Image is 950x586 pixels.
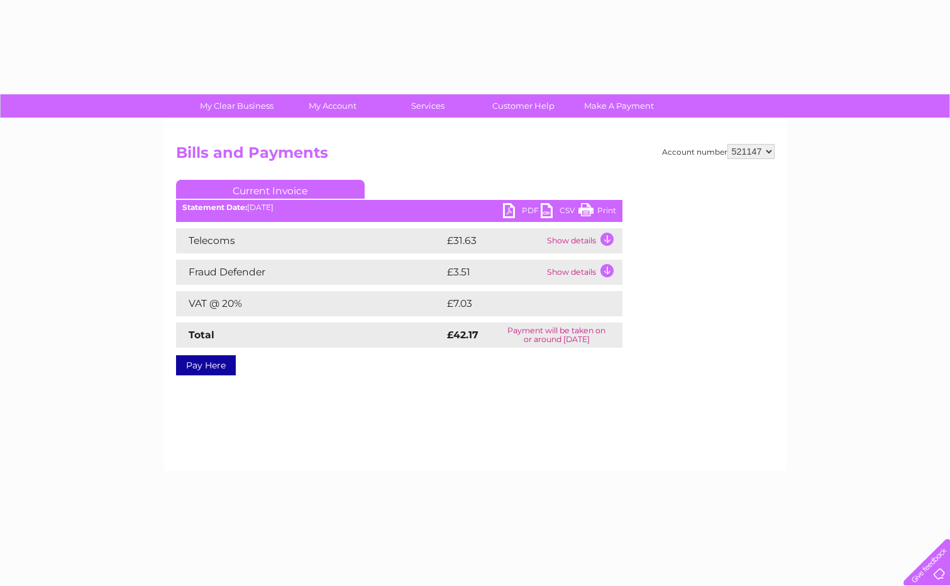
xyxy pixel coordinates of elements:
[447,329,478,341] strong: £42.17
[176,180,365,199] a: Current Invoice
[444,260,544,285] td: £3.51
[578,203,616,221] a: Print
[376,94,480,118] a: Services
[567,94,671,118] a: Make A Payment
[176,228,444,253] td: Telecoms
[176,144,775,168] h2: Bills and Payments
[662,144,775,159] div: Account number
[185,94,289,118] a: My Clear Business
[176,355,236,375] a: Pay Here
[472,94,575,118] a: Customer Help
[491,323,622,348] td: Payment will be taken on or around [DATE]
[544,260,622,285] td: Show details
[176,260,444,285] td: Fraud Defender
[544,228,622,253] td: Show details
[444,228,544,253] td: £31.63
[503,203,541,221] a: PDF
[176,203,622,212] div: [DATE]
[280,94,384,118] a: My Account
[189,329,214,341] strong: Total
[182,202,247,212] b: Statement Date:
[541,203,578,221] a: CSV
[176,291,444,316] td: VAT @ 20%
[444,291,593,316] td: £7.03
